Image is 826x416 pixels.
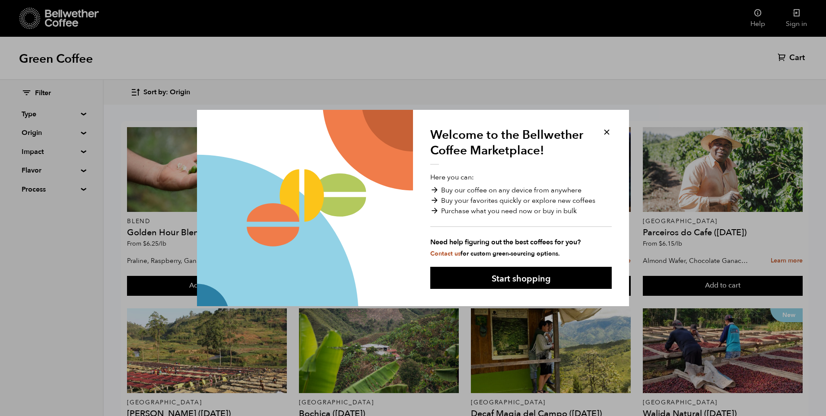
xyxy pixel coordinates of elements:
[430,237,612,247] strong: Need help figuring out the best coffees for you?
[430,195,612,206] li: Buy your favorites quickly or explore new coffees
[430,250,461,258] a: Contact us
[430,172,612,258] p: Here you can:
[430,127,590,165] h1: Welcome to the Bellwether Coffee Marketplace!
[430,250,560,258] small: for custom green-sourcing options.
[430,185,612,195] li: Buy our coffee on any device from anywhere
[430,267,612,289] button: Start shopping
[430,206,612,216] li: Purchase what you need now or buy in bulk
